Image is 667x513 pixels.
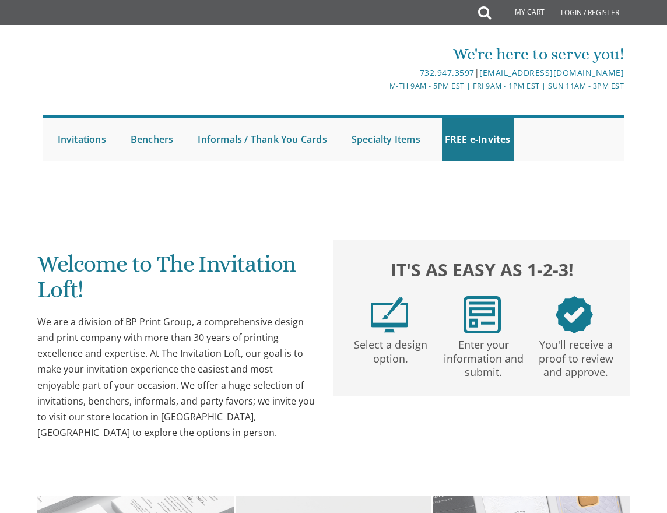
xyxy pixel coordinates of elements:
[237,66,624,80] div: |
[343,257,621,282] h2: It's as easy as 1-2-3!
[237,80,624,92] div: M-Th 9am - 5pm EST | Fri 9am - 1pm EST | Sun 11am - 3pm EST
[442,118,514,161] a: FREE e-Invites
[347,333,435,366] p: Select a design option.
[532,333,620,379] p: You'll receive a proof to review and approve.
[440,333,528,379] p: Enter your information and submit.
[55,118,109,161] a: Invitations
[490,1,553,24] a: My Cart
[371,296,408,333] img: step1.png
[37,314,315,441] div: We are a division of BP Print Group, a comprehensive design and print company with more than 30 y...
[556,296,593,333] img: step3.png
[349,118,423,161] a: Specialty Items
[128,118,177,161] a: Benchers
[37,251,315,311] h1: Welcome to The Invitation Loft!
[195,118,329,161] a: Informals / Thank You Cards
[237,43,624,66] div: We're here to serve you!
[479,67,624,78] a: [EMAIL_ADDRESS][DOMAIN_NAME]
[420,67,475,78] a: 732.947.3597
[464,296,501,333] img: step2.png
